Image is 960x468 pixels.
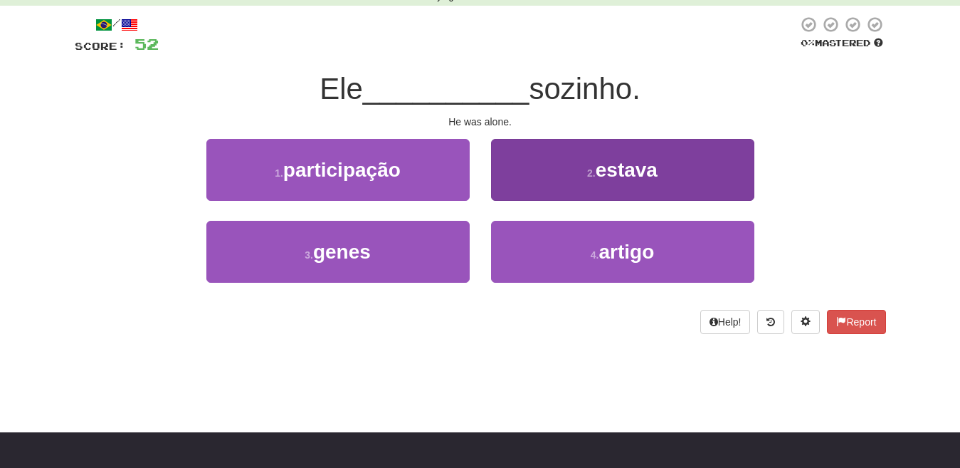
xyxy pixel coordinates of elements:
[591,249,599,261] small: 4 .
[283,159,401,181] span: participação
[313,241,371,263] span: genes
[75,40,126,52] span: Score:
[596,159,658,181] span: estava
[491,139,754,201] button: 2.estava
[700,310,751,334] button: Help!
[134,35,159,53] span: 52
[798,37,886,50] div: Mastered
[827,310,885,334] button: Report
[587,167,596,179] small: 2 .
[75,16,159,33] div: /
[206,139,470,201] button: 1.participação
[275,167,283,179] small: 1 .
[363,72,529,105] span: __________
[75,115,886,129] div: He was alone.
[757,310,784,334] button: Round history (alt+y)
[598,241,654,263] span: artigo
[529,72,640,105] span: sozinho.
[305,249,313,261] small: 3 .
[320,72,363,105] span: Ele
[491,221,754,283] button: 4.artigo
[206,221,470,283] button: 3.genes
[801,37,815,48] span: 0 %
